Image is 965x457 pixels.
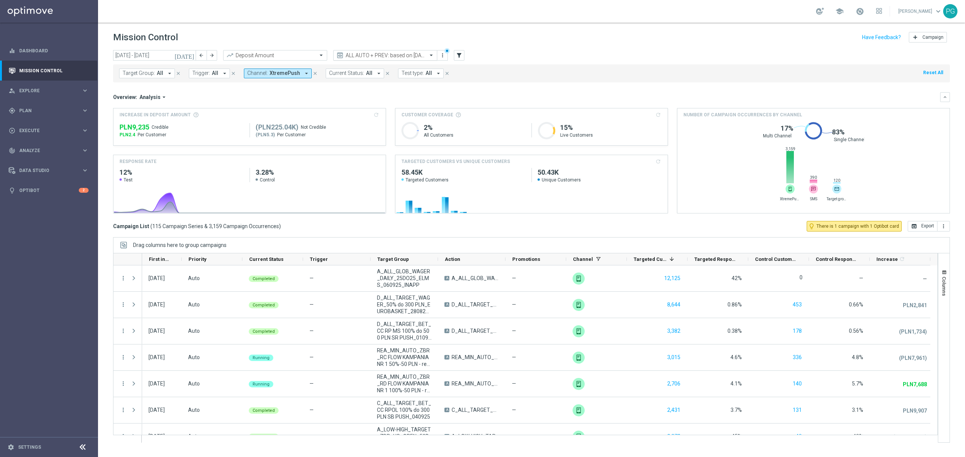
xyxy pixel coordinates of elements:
h2: 12% [119,168,244,177]
i: close [385,71,390,76]
i: more_vert [120,433,127,440]
span: A [444,302,449,307]
button: Current Status: All arrow_drop_down [326,69,384,78]
span: keyboard_arrow_down [934,7,942,15]
p: Live Customers [560,132,662,138]
i: [DATE] [175,52,195,59]
span: PLN9,235 [119,123,149,132]
button: close [175,69,182,78]
button: person_search Explore keyboard_arrow_right [8,88,89,94]
span: A [444,355,449,360]
span: Control [260,177,275,183]
span: Drag columns here to group campaigns [133,242,227,248]
span: Per Customer [277,132,306,138]
h1: Mission Control [113,32,178,43]
button: Reset All [922,69,944,77]
span: All [366,70,372,76]
span: Target group only [827,197,847,201]
div: equalizer Dashboard [8,48,89,54]
span: Number of campaign occurrences by channel [683,111,802,118]
div: SMS [809,184,818,193]
colored-tag: Running [249,380,273,387]
button: Channel: XtremePush arrow_drop_down [244,69,312,78]
button: [DATE] [173,50,196,61]
span: — [309,275,314,281]
span: C_ALL_TARGET_BET_CC RPOL 100% do 300 PLN SB PUSH_040925 [377,400,432,420]
span: — [859,275,863,281]
ng-select: ALL AUTO + PREV: based on 09.07.2025 [333,50,437,61]
a: Mission Control [19,61,89,81]
span: Auto [188,354,200,360]
span: — [512,354,516,361]
span: Credible [152,124,168,130]
div: Press SPACE to select this row. [113,371,142,397]
div: Press SPACE to select this row. [142,423,930,450]
span: Multi Channel [763,133,792,139]
multiple-options-button: Export to CSV [908,223,950,229]
span: 42% [732,275,742,281]
button: Mission Control [8,68,89,74]
span: Target Group: [123,70,155,76]
i: refresh [899,256,905,262]
i: arrow_back [199,53,204,58]
div: Press SPACE to select this row. [113,292,142,318]
span: A [444,381,449,386]
p: (PLN7,961) [899,355,927,361]
span: Execute [19,128,81,133]
input: Select date range [113,50,196,61]
button: 131 [792,405,803,415]
span: Control Response Rate [816,256,857,262]
div: 01 Sep 2025, Monday [149,354,165,361]
h3: Campaign List [113,223,281,230]
img: XtremePush [573,431,585,443]
div: Plan [9,107,81,114]
i: play_circle_outline [9,127,15,134]
span: Current Status [249,256,283,262]
button: track_changes Analyze keyboard_arrow_right [8,148,89,154]
div: There are unsaved changes [444,48,450,53]
button: arrow_forward [207,50,217,61]
span: 4.1% [731,381,742,387]
colored-tag: Completed [249,301,279,308]
span: PLN2.4 [119,132,135,138]
span: REA_MIN_AUTO_ZBR_RC FLOW KAMPANIA NR 1 50%-50 PLN - reminder_DAILY [377,347,432,367]
span: ) [279,223,281,230]
span: All [212,70,218,76]
div: XtremePush [573,378,585,390]
span: — [309,328,314,334]
i: arrow_drop_down [303,70,310,77]
button: 12,125 [663,274,681,283]
img: XtremePush [573,325,585,337]
div: 03 Sep 2025, Wednesday [149,328,165,334]
button: 140 [792,379,803,388]
i: more_vert [120,328,127,334]
span: D_ALL_TARGET_BET_CC RP MS 100% do 500 PLN SR PUSH_010925 [452,328,499,334]
div: XtremePush [573,299,585,311]
span: 5.7% [852,381,863,387]
div: PG [943,4,957,18]
span: REA_MIN_AUTO_ZBR_RD FLOW KAMPANIA NR 1 100%-50 PLN - reminder_DAILY [377,373,432,394]
i: arrow_drop_down [375,70,382,77]
span: Calculate column [898,255,905,263]
button: more_vert [120,275,127,282]
div: Optibot [9,180,89,200]
button: lightbulb_outline There is 1 campaign with 1 Optibot card [807,221,902,232]
h2: 50,429 [538,168,662,177]
i: add [912,34,918,40]
span: — [512,380,516,387]
div: Data Studio keyboard_arrow_right [8,168,89,174]
i: keyboard_arrow_right [81,167,89,174]
i: keyboard_arrow_right [81,107,89,114]
span: — [512,328,516,334]
div: XtremePush [786,184,795,193]
span: Per Customer [138,132,166,138]
button: more_vert [120,407,127,413]
p: PLN2,841 [903,302,927,309]
div: Row Groups [133,242,227,248]
img: XtremePush [573,404,585,416]
button: filter_alt [454,50,464,61]
span: Analysis [139,94,161,101]
span: A [444,408,449,412]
